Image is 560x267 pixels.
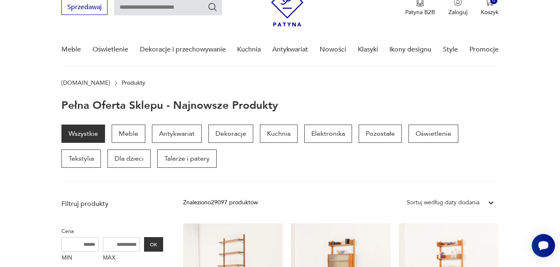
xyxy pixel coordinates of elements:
[407,198,479,207] div: Sortuj według daty dodania
[183,198,258,207] div: Znaleziono 29097 produktów
[237,34,261,66] a: Kuchnia
[532,234,555,257] iframe: Smartsupp widget button
[61,34,81,66] a: Meble
[61,80,110,86] a: [DOMAIN_NAME]
[140,34,226,66] a: Dekoracje i przechowywanie
[272,34,308,66] a: Antykwariat
[112,125,145,143] a: Meble
[320,34,346,66] a: Nowości
[481,8,499,16] p: Koszyk
[61,5,108,11] a: Sprzedawaj
[108,149,151,168] a: Dla dzieci
[61,227,163,236] p: Cena
[408,125,458,143] a: Oświetlenie
[93,34,128,66] a: Oświetlenie
[389,34,431,66] a: Ikony designu
[470,34,499,66] a: Promocje
[152,125,202,143] a: Antykwariat
[405,8,435,16] p: Patyna B2B
[122,80,145,86] p: Produkty
[157,149,217,168] a: Talerze i patery
[61,125,105,143] a: Wszystkie
[61,199,163,208] p: Filtruj produkty
[61,100,278,111] h1: Pełna oferta sklepu - najnowsze produkty
[359,125,402,143] a: Pozostałe
[208,125,253,143] a: Dekoracje
[208,2,218,12] button: Szukaj
[61,252,99,265] label: MIN
[144,237,163,252] button: OK
[61,149,101,168] a: Tekstylia
[304,125,352,143] a: Elektronika
[448,8,467,16] p: Zaloguj
[103,252,140,265] label: MAX
[358,34,378,66] a: Klasyki
[443,34,458,66] a: Style
[260,125,298,143] a: Kuchnia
